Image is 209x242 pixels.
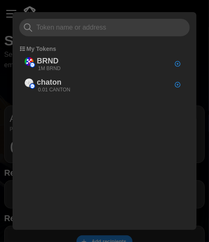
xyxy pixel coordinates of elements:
[25,78,33,87] img: chaton (on Base)
[38,86,70,93] p: 0.01 CANTON
[19,19,190,36] input: Token name or address
[25,57,33,66] img: BRND (on Base)
[38,65,61,72] p: 1M BRND
[37,76,61,88] p: chaton
[26,45,56,53] p: My Tokens
[37,55,59,67] p: BRND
